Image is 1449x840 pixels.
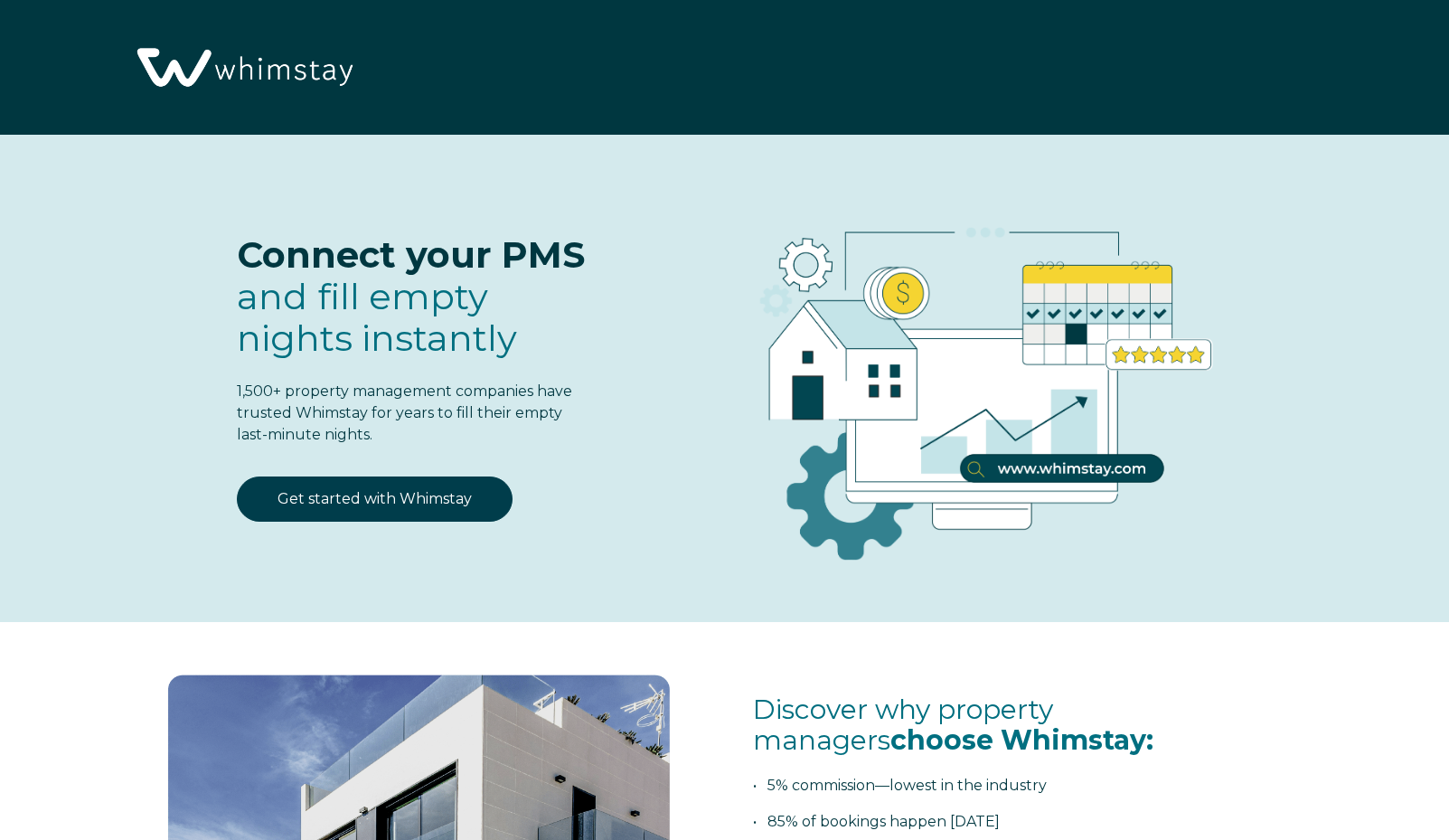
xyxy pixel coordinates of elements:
span: • 85% of bookings happen [DATE] [753,813,1000,830]
img: Whimstay Logo-02 1 [127,9,360,128]
span: and [237,274,517,360]
span: • 5% commission—lowest in the industry [753,777,1047,794]
span: choose Whimstay: [890,723,1153,757]
span: fill empty nights instantly [237,274,517,360]
a: Get started with Whimstay [237,477,513,522]
img: RBO Ilustrations-03 [657,171,1294,589]
span: Connect your PMS [237,232,585,277]
span: 1,500+ property management companies have trusted Whimstay for years to fill their empty last-min... [237,382,572,443]
span: Discover why property managers [753,693,1153,758]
